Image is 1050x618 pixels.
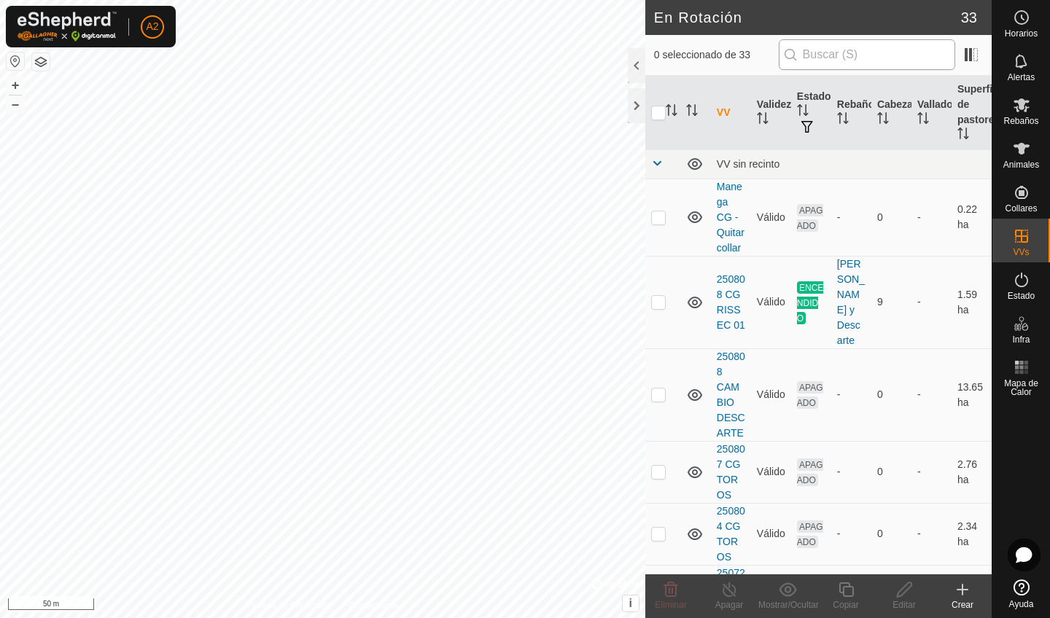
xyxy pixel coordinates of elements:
[837,114,849,126] p-sorticon: Activar para ordenar
[32,53,50,71] button: Capas del Mapa
[1005,204,1037,213] span: Collares
[797,204,823,232] span: APAGADO
[831,76,871,150] th: Rebaño
[877,114,889,126] p-sorticon: Activar para ordenar
[751,348,791,441] td: Válido
[952,348,992,441] td: 13.65 ha
[797,520,823,548] span: APAGADO
[1008,292,1035,300] span: Estado
[654,9,961,26] h2: En Rotación
[751,179,791,256] td: Válido
[911,256,952,348] td: -
[717,273,745,331] a: 250808 CG RISSEC 01
[837,210,866,225] div: -
[349,599,397,612] a: Contáctenos
[247,599,331,612] a: Política de Privacidad
[17,12,117,42] img: Logo Gallagher
[837,464,866,480] div: -
[757,114,769,126] p-sorticon: Activar para ordenar
[146,19,158,34] span: A2
[992,574,1050,614] a: Ayuda
[797,281,824,324] span: ENCENDIDO
[952,256,992,348] td: 1.59 ha
[7,52,24,70] button: Restablecer Mapa
[1005,29,1038,38] span: Horarios
[623,595,639,611] button: i
[797,381,823,409] span: APAGADO
[1012,335,1030,344] span: Infra
[751,503,791,565] td: Válido
[717,443,745,501] a: 250807 CG TOROS
[797,106,809,118] p-sorticon: Activar para ordenar
[911,503,952,565] td: -
[917,114,929,126] p-sorticon: Activar para ordenar
[837,257,866,348] div: [PERSON_NAME] y Descarte
[7,95,24,113] button: –
[797,458,823,486] span: APAGADO
[817,598,875,611] div: Copiar
[717,351,745,439] a: 250808 CAMBIO DESCARTE
[791,76,831,150] th: Estado
[911,76,952,150] th: Vallado
[1008,73,1035,82] span: Alertas
[961,7,977,28] span: 33
[837,526,866,541] div: -
[7,77,24,94] button: +
[952,503,992,565] td: 2.34 ha
[779,39,955,70] input: Buscar (S)
[686,106,698,118] p-sorticon: Activar para ordenar
[751,76,791,150] th: Validez
[717,181,744,254] a: Manega CG - Quitar collar
[871,179,911,256] td: 0
[911,441,952,503] td: -
[952,179,992,256] td: 0.22 ha
[629,597,632,609] span: i
[911,179,952,256] td: -
[717,505,745,563] a: 250804 CG TOROS
[654,47,779,63] span: 0 seleccionado de 33
[996,379,1046,396] span: Mapa de Calor
[933,598,992,611] div: Crear
[837,387,866,402] div: -
[655,600,686,610] span: Eliminar
[871,348,911,441] td: 0
[758,598,817,611] div: Mostrar/Ocultar
[871,503,911,565] td: 0
[911,348,952,441] td: -
[952,441,992,503] td: 2.76 ha
[1009,600,1034,609] span: Ayuda
[1013,248,1029,257] span: VVs
[871,76,911,150] th: Cabezas
[717,158,986,170] div: VV sin recinto
[666,106,677,118] p-sorticon: Activar para ordenar
[952,76,992,150] th: Superficie de pastoreo
[871,256,911,348] td: 9
[700,598,758,611] div: Apagar
[1003,160,1039,169] span: Animales
[751,256,791,348] td: Válido
[957,130,969,141] p-sorticon: Activar para ordenar
[711,76,751,150] th: VV
[751,441,791,503] td: Válido
[1003,117,1038,125] span: Rebaños
[875,598,933,611] div: Editar
[871,441,911,503] td: 0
